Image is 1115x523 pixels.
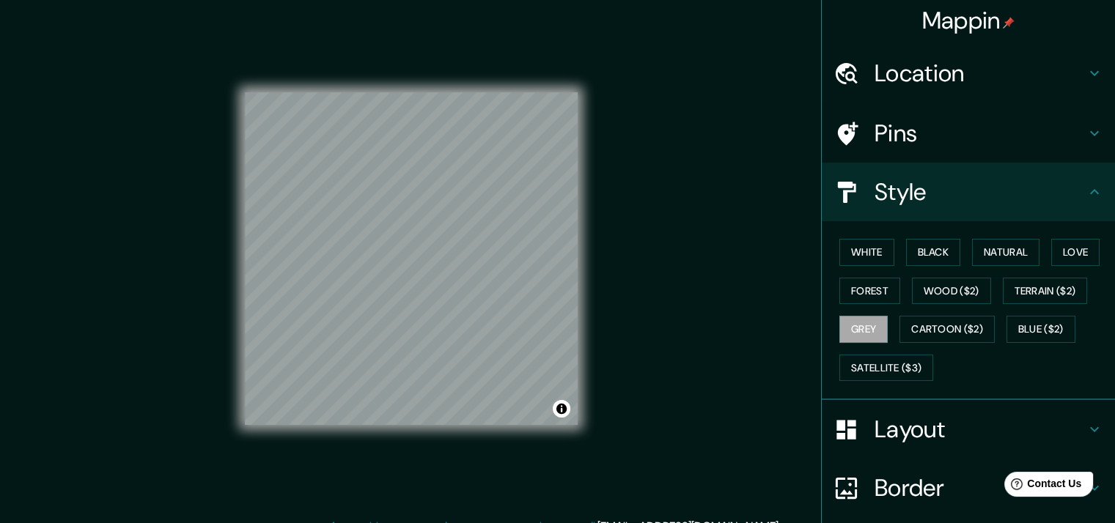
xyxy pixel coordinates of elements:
button: Love [1051,239,1100,266]
button: Natural [972,239,1039,266]
button: Blue ($2) [1007,316,1075,343]
button: Cartoon ($2) [899,316,995,343]
button: Black [906,239,961,266]
h4: Mappin [922,6,1015,35]
button: Terrain ($2) [1003,278,1088,305]
button: Toggle attribution [553,400,570,418]
div: Pins [822,104,1115,163]
h4: Pins [875,119,1086,148]
h4: Layout [875,415,1086,444]
h4: Border [875,473,1086,502]
button: Satellite ($3) [839,355,933,382]
div: Location [822,44,1115,103]
button: Grey [839,316,888,343]
h4: Style [875,177,1086,207]
div: Layout [822,400,1115,459]
img: pin-icon.png [1003,17,1015,29]
iframe: Help widget launcher [985,466,1099,507]
div: Style [822,163,1115,221]
button: Forest [839,278,900,305]
button: White [839,239,894,266]
canvas: Map [245,92,578,425]
div: Border [822,459,1115,517]
h4: Location [875,59,1086,88]
button: Wood ($2) [912,278,991,305]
